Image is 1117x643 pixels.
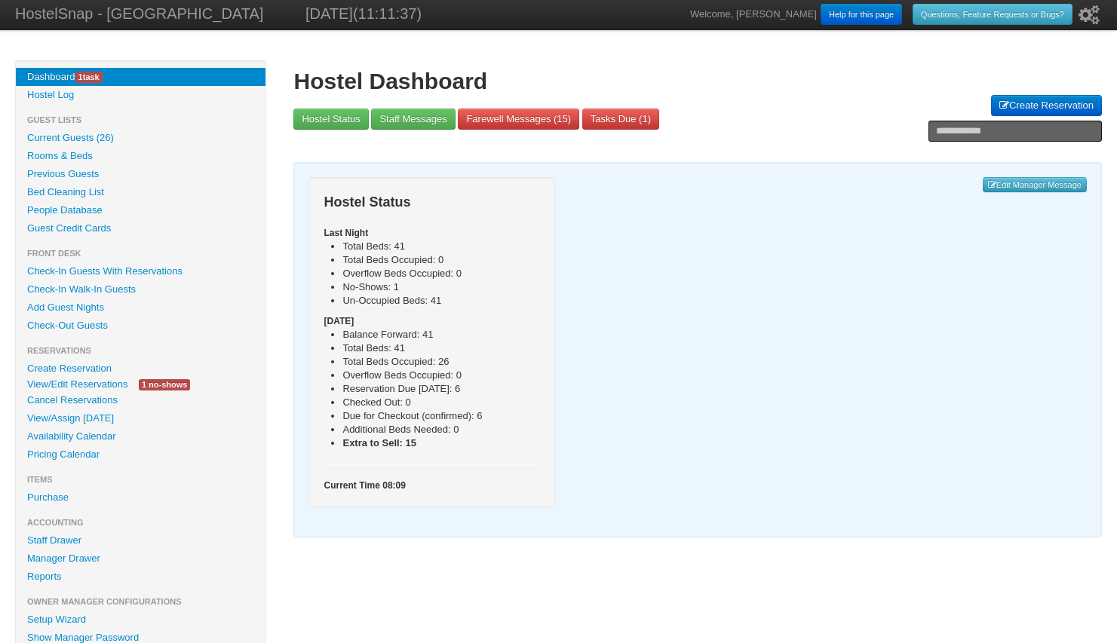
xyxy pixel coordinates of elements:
[16,68,265,86] a: Dashboard1task
[642,113,647,124] span: 1
[16,183,265,201] a: Bed Cleaning List
[458,109,579,130] a: Farewell Messages (15)
[16,531,265,550] a: Staff Drawer
[913,4,1073,25] a: Questions, Feature Requests or Bugs?
[16,147,265,165] a: Rooms & Beds
[342,328,539,341] li: Balance Forward: 41
[991,95,1102,116] a: Create Reservation
[1079,5,1100,25] i: Setup Wizard
[16,201,265,219] a: People Database
[353,5,422,22] span: (11:11:37)
[324,226,539,240] h5: Last Night
[16,129,265,147] a: Current Guests (26)
[16,592,265,611] li: Owner Manager Configurations
[16,299,265,317] a: Add Guest Nights
[371,109,455,130] a: Staff Messages
[16,611,265,629] a: Setup Wizard
[342,280,539,294] li: No-Shows: 1
[582,109,659,130] a: Tasks Due (1)
[16,376,139,392] a: View/Edit Reservations
[342,294,539,308] li: Un-Occupied Beds: 41
[16,262,265,280] a: Check-In Guests With Reservations
[342,341,539,355] li: Total Beds: 41
[16,391,265,409] a: Cancel Reservations
[342,437,416,449] b: Extra to Sell: 15
[342,409,539,423] li: Due for Checkout (confirmed): 6
[293,109,368,130] a: Hostel Status
[342,267,539,280] li: Overflow Beds Occupied: 0
[342,253,539,267] li: Total Beds Occupied: 0
[16,488,265,507] a: Purchase
[342,240,539,253] li: Total Beds: 41
[342,355,539,369] li: Total Beds Occupied: 26
[342,369,539,382] li: Overflow Beds Occupied: 0
[821,4,902,25] a: Help for this page
[16,317,265,335] a: Check-Out Guests
[78,72,83,81] span: 1
[16,513,265,531] li: Accounting
[16,550,265,568] a: Manager Drawer
[324,192,539,213] h3: Hostel Status
[16,86,265,104] a: Hostel Log
[342,396,539,409] li: Checked Out: 0
[75,72,103,83] span: task
[16,280,265,299] a: Check-In Walk-In Guests
[127,376,201,392] a: 1 no-shows
[16,446,265,464] a: Pricing Calendar
[16,568,265,586] a: Reports
[16,111,265,129] li: Guest Lists
[557,113,567,124] span: 15
[324,314,539,328] h5: [DATE]
[16,244,265,262] li: Front Desk
[983,177,1087,192] a: Edit Manager Message
[139,379,190,390] span: 1 no-shows
[16,360,265,378] a: Create Reservation
[16,409,265,427] a: View/Assign [DATE]
[293,68,1102,95] h1: Hostel Dashboard
[16,470,265,488] li: Items
[16,219,265,237] a: Guest Credit Cards
[16,341,265,360] li: Reservations
[342,382,539,396] li: Reservation Due [DATE]: 6
[16,427,265,446] a: Availability Calendar
[342,423,539,436] li: Additional Beds Needed: 0
[324,479,539,492] h5: Current Time 08:09
[16,165,265,183] a: Previous Guests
